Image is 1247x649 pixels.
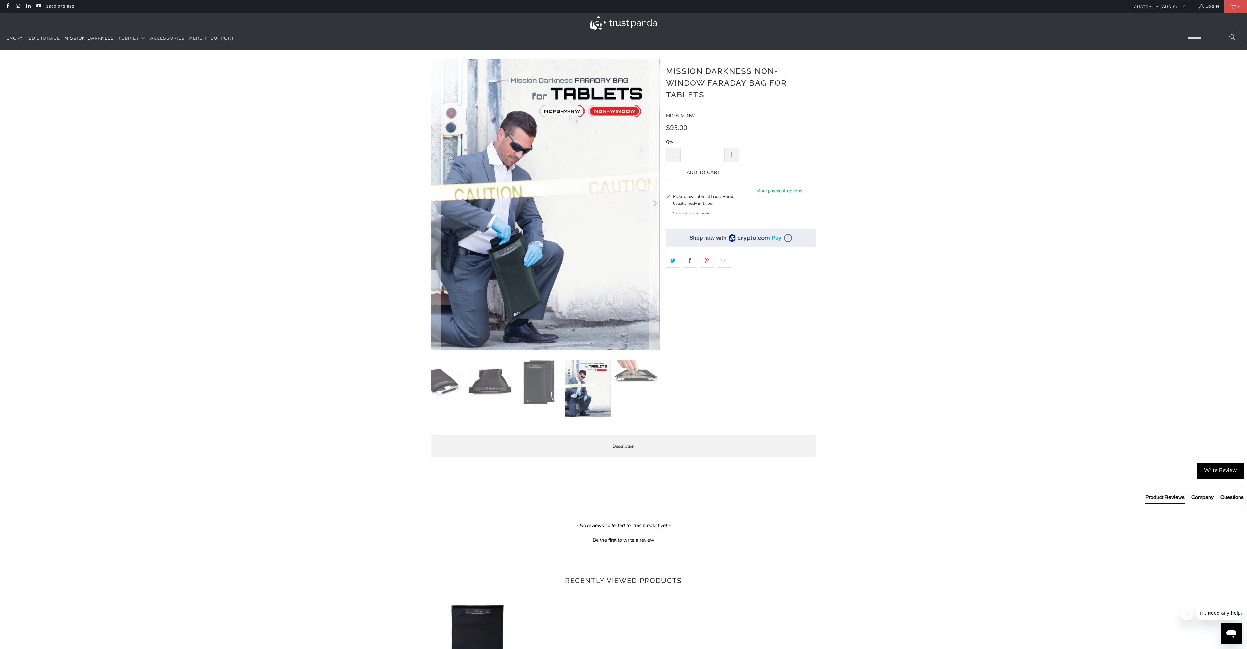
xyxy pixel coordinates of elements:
span: Encrypted Storage [7,35,60,41]
input: Search... [1182,31,1240,45]
span: Accessories [150,35,185,41]
a: Share this on Twitter [666,254,680,268]
span: $95.00 [666,124,687,132]
a: Merch [189,31,206,46]
label: Qty [666,139,739,146]
button: Next [649,59,660,350]
a: Accessories [150,31,185,46]
div: Questions [1220,494,1244,501]
iframe: Button to launch messaging window [1221,623,1242,644]
nav: Translation missing: en.navigation.header.main_nav [7,31,234,46]
iframe: Reviews Widget [666,279,816,301]
summary: YubiKey [118,31,146,46]
button: Add to Cart [666,166,741,180]
a: Trust Panda Australia on Instagram [15,4,21,9]
span: Mission Darkness [64,35,114,41]
small: Usually ready in 1 hour [673,201,714,206]
div: Reviews Tabs [1145,494,1244,507]
span: MDFB-M-NW [666,113,695,119]
a: Mission Darkness [64,31,114,46]
button: Search [1224,31,1240,45]
img: Mission Darkness Non-Window Faraday Bag for Tablets [418,360,464,405]
a: More payment options [743,187,816,195]
img: Mission Darkness Non-Window Faraday Bag for Tablets - Trust Panda [565,360,611,418]
h1: Mission Darkness Non-Window Faraday Bag for Tablets [666,64,816,101]
iframe: Close message [1180,607,1194,620]
div: Be the first to write a review [593,537,654,544]
a: Share this on Facebook [683,254,697,268]
a: Trust Panda Australia on YouTube [36,4,41,9]
div: Company [1191,494,1214,501]
a: Trust Panda Australia on Facebook [5,4,10,9]
h2: Recently viewed products [431,575,816,586]
a: Share this on Pinterest [700,254,714,268]
span: Hi. Need any help? [4,5,47,10]
img: Mission Darkness Non-Window Faraday Bag for Tablets - Trust Panda [467,360,513,405]
a: Mission Darkness Non-Window Faraday Bag for Tablets - Trust Panda [431,59,659,350]
b: Trust Panda [710,193,736,199]
a: Trust Panda Australia on LinkedIn [25,4,31,9]
img: Mission Darkness Non-Window Faraday Bag for Tablets - Trust Panda [614,360,659,383]
a: Support [211,31,234,46]
button: View store information [673,211,713,216]
span: Add to Cart [673,170,734,176]
button: Previous [431,59,441,350]
div: Write Review [1197,463,1244,479]
img: Mission Darkness Non-Window Faraday Bag for Tablets - Trust Panda [516,360,562,405]
a: Login [1198,3,1219,10]
iframe: Message from company [1196,606,1242,620]
div: Product Reviews [1145,494,1185,501]
em: - No reviews collected for this product yet - [576,522,671,529]
img: Trust Panda Australia [590,16,657,30]
div: Be the first to write a review [3,535,1244,544]
div: Shop now with [690,234,727,242]
a: Email this to a friend [717,254,731,268]
h3: Pickup available at [673,193,736,200]
a: 1300 072 632 [46,3,75,10]
a: Encrypted Storage [7,31,60,46]
span: YubiKey [118,35,139,41]
span: Support [211,35,234,41]
label: Description [431,435,816,457]
span: Merch [189,35,206,41]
